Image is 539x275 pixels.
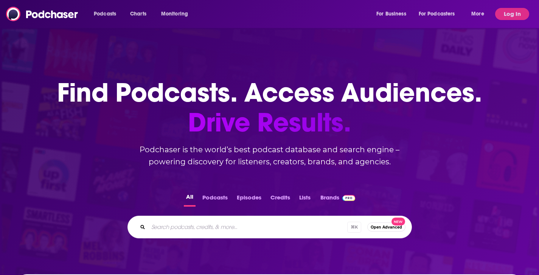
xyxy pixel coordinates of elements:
span: Monitoring [161,9,188,19]
button: Podcasts [200,192,230,207]
button: Episodes [235,192,264,207]
span: For Podcasters [419,9,455,19]
button: All [184,192,196,207]
span: Charts [130,9,146,19]
button: open menu [371,8,416,20]
span: New [391,218,405,226]
a: Charts [125,8,151,20]
button: Lists [297,192,313,207]
img: Podchaser - Follow, Share and Rate Podcasts [6,7,79,21]
button: open menu [89,8,126,20]
span: Drive Results. [57,108,482,137]
button: open menu [414,8,466,20]
div: Search podcasts, credits, & more... [127,216,412,238]
h2: Podchaser is the world’s best podcast database and search engine – powering discovery for listene... [118,144,421,168]
button: Log In [495,8,529,20]
input: Search podcasts, credits, & more... [148,221,347,233]
button: open menu [466,8,494,20]
span: More [471,9,484,19]
a: BrandsPodchaser Pro [320,192,356,207]
button: Credits [268,192,292,207]
span: Open Advanced [371,225,402,229]
h1: Find Podcasts. Access Audiences. [57,78,482,137]
button: Open AdvancedNew [367,222,405,232]
span: For Business [376,9,406,19]
span: Podcasts [94,9,116,19]
button: open menu [156,8,198,20]
span: ⌘ K [347,222,361,233]
img: Podchaser Pro [342,195,356,201]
